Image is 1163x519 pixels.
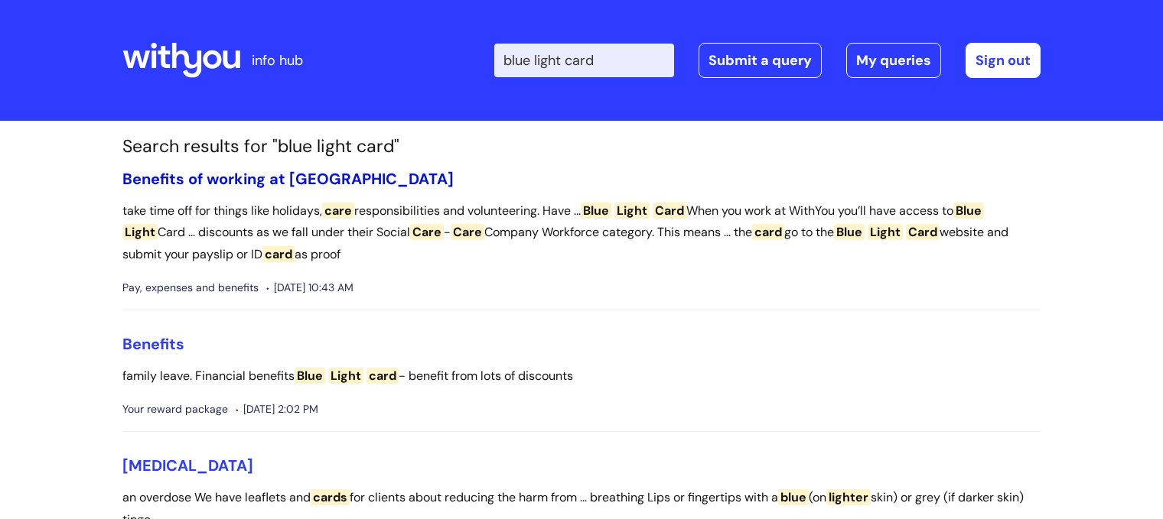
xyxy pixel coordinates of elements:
[252,48,303,73] p: info hub
[122,200,1041,266] p: take time off for things like holidays, responsibilities and volunteering. Have ... When you work...
[953,203,984,219] span: Blue
[966,43,1041,78] a: Sign out
[826,489,871,505] span: lighter
[906,224,940,240] span: Card
[322,203,354,219] span: care
[266,278,353,297] span: [DATE] 10:43 AM
[366,368,399,384] span: card
[699,43,822,78] a: Submit a query
[653,203,686,219] span: Card
[311,489,350,505] span: cards
[295,368,325,384] span: Blue
[122,365,1041,388] p: family leave. Financial benefits - benefit from lots of discounts
[236,400,318,419] span: [DATE] 2:02 PM
[752,224,784,240] span: card
[614,203,650,219] span: Light
[122,169,454,189] a: Benefits of working at [GEOGRAPHIC_DATA]
[122,278,259,297] span: Pay, expenses and benefits
[328,368,363,384] span: Light
[451,224,484,240] span: Care
[122,334,184,354] a: Benefits
[122,400,228,419] span: Your reward package
[834,224,865,240] span: Blue
[778,489,809,505] span: blue
[494,43,1041,78] div: | -
[262,246,295,262] span: card
[581,203,611,219] span: Blue
[846,43,941,78] a: My queries
[494,44,674,77] input: Search
[122,136,1041,157] h1: Search results for "blue light card"
[410,224,444,240] span: Care
[122,224,158,240] span: Light
[122,456,253,475] a: [MEDICAL_DATA]
[868,224,903,240] span: Light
